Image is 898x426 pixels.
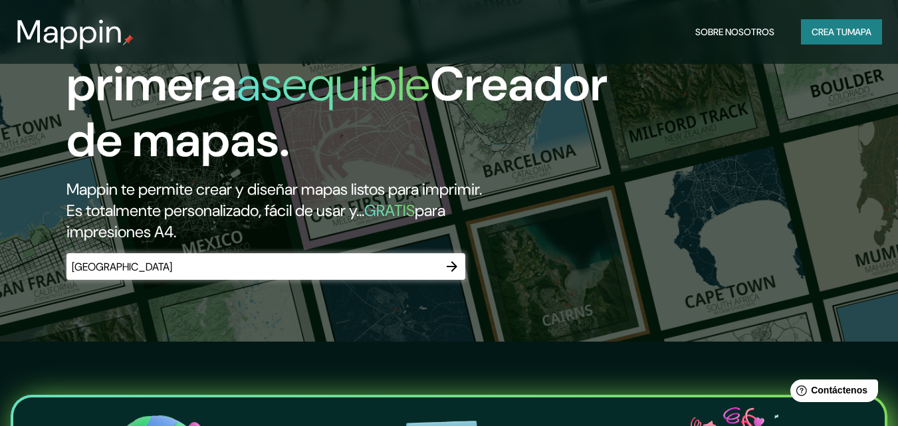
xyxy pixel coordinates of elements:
[66,53,608,171] font: Creador de mapas.
[237,53,430,115] font: asequible
[123,35,134,45] img: pin de mapeo
[66,200,445,242] font: para impresiones A4.
[66,259,439,274] input: Elige tu lugar favorito
[364,200,415,221] font: GRATIS
[66,179,482,199] font: Mappin te permite crear y diseñar mapas listos para imprimir.
[16,11,123,53] font: Mappin
[801,19,882,45] button: Crea tumapa
[690,19,780,45] button: Sobre nosotros
[812,26,847,38] font: Crea tu
[66,200,364,221] font: Es totalmente personalizado, fácil de usar y...
[780,374,883,411] iframe: Lanzador de widgets de ayuda
[695,26,774,38] font: Sobre nosotros
[847,26,871,38] font: mapa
